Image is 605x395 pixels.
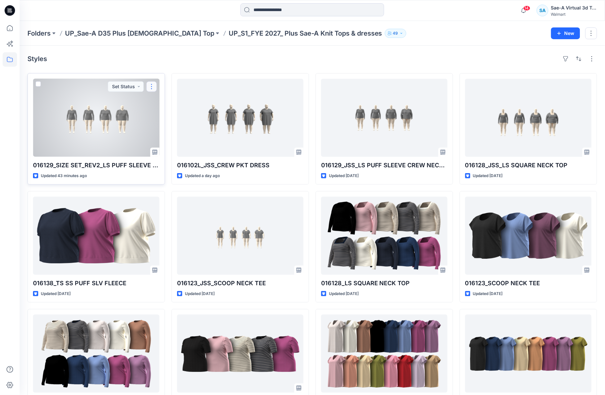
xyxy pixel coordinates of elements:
button: 49 [385,29,406,38]
a: 016129_SIZE SET_REV2_LS PUFF SLEEVE CREW NECK TOP [33,79,159,157]
a: 016128_LS SQUARE NECK TOP [321,197,448,275]
p: Updated 43 minutes ago [41,173,87,179]
a: TS CREW PKT TEE DRESS [465,315,592,393]
p: Updated [DATE] [329,290,359,297]
p: Updated [DATE] [473,173,503,179]
p: 016123_JSS_SCOOP NECK TEE [177,279,303,288]
a: V NECK FLUTTER DRESS [321,315,448,393]
p: Updated [DATE] [329,173,359,179]
p: Updated [DATE] [41,290,71,297]
p: 016129_SIZE SET_REV2_LS PUFF SLEEVE CREW NECK TOP [33,161,159,170]
a: UP_Sae-A D35 Plus [DEMOGRAPHIC_DATA] Top [65,29,214,38]
a: 018882_SS PUFF SLEEVE CREW NECK TOP [177,315,303,393]
div: Walmart [551,12,597,17]
p: 016129_JSS_LS PUFF SLEEVE CREW NECK TOP [321,161,448,170]
p: 016123_SCOOP NECK TEE [465,279,592,288]
a: 016102L_JSS_CREW PKT DRESS [177,79,303,157]
a: 016138_TS SS PUFF SLV FLEECE [33,197,159,275]
a: 016128_JSS_LS SQUARE NECK TOP [465,79,592,157]
a: 016123_SCOOP NECK TEE [465,197,592,275]
p: 016102L_JSS_CREW PKT DRESS [177,161,303,170]
a: Folders [27,29,51,38]
a: 016129_LS PUFF SLEEVE CREW NECK TOP [33,315,159,393]
div: SA [537,5,548,16]
p: Updated [DATE] [473,290,503,297]
p: Updated [DATE] [185,290,215,297]
p: 49 [393,30,398,37]
div: Sae-A Virtual 3d Team [551,4,597,12]
p: UP_S1_FYE 2027_ Plus Sae-A Knit Tops & dresses [229,29,382,38]
button: New [551,27,580,39]
p: Updated a day ago [185,173,220,179]
span: 14 [523,6,531,11]
a: 016123_JSS_SCOOP NECK TEE [177,197,303,275]
a: 016129_JSS_LS PUFF SLEEVE CREW NECK TOP [321,79,448,157]
p: 016128_LS SQUARE NECK TOP [321,279,448,288]
p: 016138_TS SS PUFF SLV FLEECE [33,279,159,288]
p: 016128_JSS_LS SQUARE NECK TOP [465,161,592,170]
h4: Styles [27,55,47,63]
